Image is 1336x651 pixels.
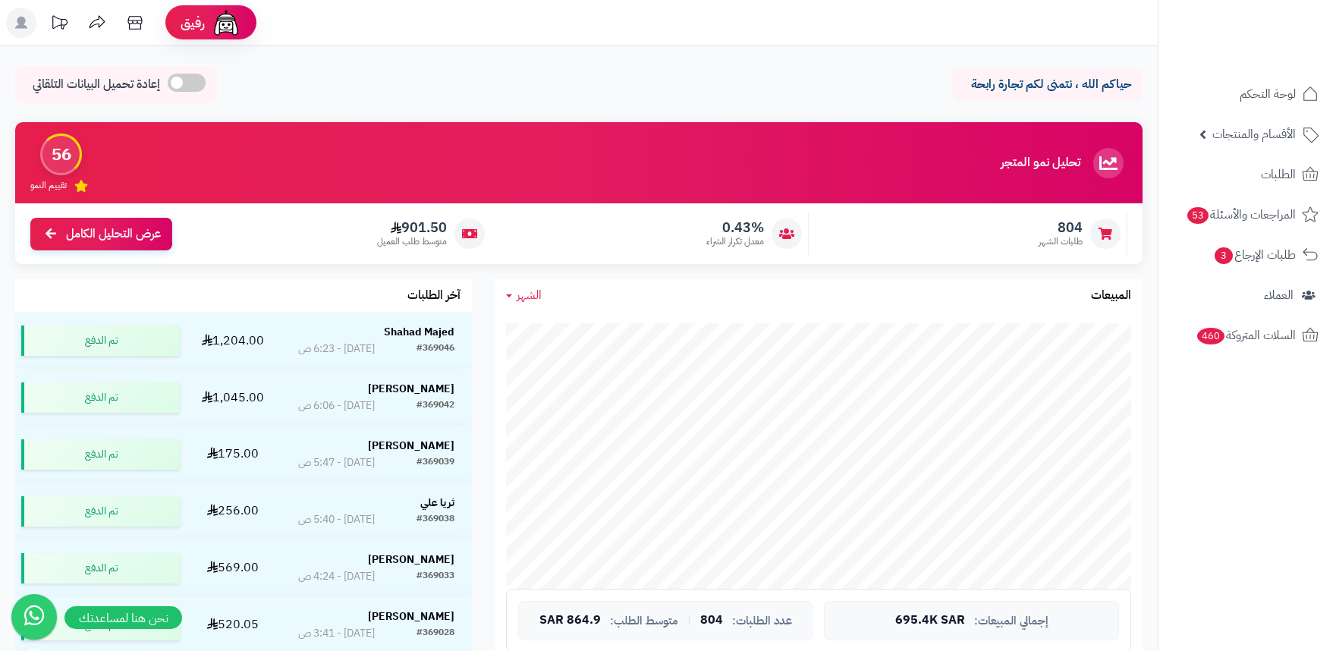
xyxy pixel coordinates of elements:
a: عرض التحليل الكامل [30,218,172,250]
span: طلبات الإرجاع [1213,244,1296,266]
span: 804 [700,614,723,627]
span: 53 [1187,207,1209,224]
span: تقييم النمو [30,179,67,192]
strong: [PERSON_NAME] [368,381,454,397]
div: #369046 [417,341,454,357]
strong: [PERSON_NAME] [368,438,454,454]
span: 901.50 [377,219,447,236]
span: 3 [1215,247,1233,264]
span: رفيق [181,14,205,32]
div: #369033 [417,569,454,584]
a: الطلبات [1168,156,1327,193]
span: 460 [1197,328,1224,344]
div: #369038 [417,512,454,527]
span: المراجعات والأسئلة [1186,204,1296,225]
a: العملاء [1168,277,1327,313]
span: متوسط الطلب: [610,615,678,627]
td: 569.00 [186,540,281,596]
span: إجمالي المبيعات: [974,615,1048,627]
td: 256.00 [186,483,281,539]
div: [DATE] - 4:24 ص [298,569,375,584]
span: 695.4K SAR [895,614,965,627]
h3: تحليل نمو المتجر [1001,156,1080,170]
span: الشهر [517,286,542,304]
span: 864.9 SAR [539,614,601,627]
span: | [687,615,691,626]
div: تم الدفع [21,325,180,356]
div: تم الدفع [21,382,180,413]
a: طلبات الإرجاع3 [1168,237,1327,273]
span: إعادة تحميل البيانات التلقائي [33,76,160,93]
h3: المبيعات [1091,289,1131,303]
strong: ثريا علي [420,495,454,511]
div: تم الدفع [21,439,180,470]
p: حياكم الله ، نتمنى لكم تجارة رابحة [964,76,1131,93]
span: طلبات الشهر [1039,235,1083,248]
a: المراجعات والأسئلة53 [1168,197,1327,233]
td: 175.00 [186,426,281,483]
img: ai-face.png [211,8,241,38]
strong: [PERSON_NAME] [368,552,454,568]
span: معدل تكرار الشراء [706,235,764,248]
a: الشهر [506,287,542,304]
span: عرض التحليل الكامل [66,225,161,243]
div: تم الدفع [21,553,180,583]
span: 804 [1039,219,1083,236]
div: #369039 [417,455,454,470]
a: لوحة التحكم [1168,76,1327,112]
strong: Shahad Majed [384,324,454,340]
div: #369028 [417,626,454,641]
span: السلات المتروكة [1196,325,1296,346]
div: #369042 [417,398,454,414]
div: [DATE] - 6:06 ص [298,398,375,414]
span: 0.43% [706,219,764,236]
a: السلات المتروكة460 [1168,317,1327,354]
span: العملاء [1264,285,1294,306]
td: 1,045.00 [186,370,281,426]
span: الطلبات [1261,164,1296,185]
h3: آخر الطلبات [407,289,461,303]
img: logo-2.png [1233,41,1322,73]
span: الأقسام والمنتجات [1212,124,1296,145]
a: تحديثات المنصة [40,8,78,42]
span: لوحة التحكم [1240,83,1296,105]
span: عدد الطلبات: [732,615,792,627]
div: [DATE] - 3:41 ص [298,626,375,641]
span: متوسط طلب العميل [377,235,447,248]
div: تم الدفع [21,496,180,527]
strong: [PERSON_NAME] [368,609,454,624]
div: [DATE] - 5:40 ص [298,512,375,527]
div: [DATE] - 6:23 ص [298,341,375,357]
td: 1,204.00 [186,313,281,369]
div: [DATE] - 5:47 ص [298,455,375,470]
